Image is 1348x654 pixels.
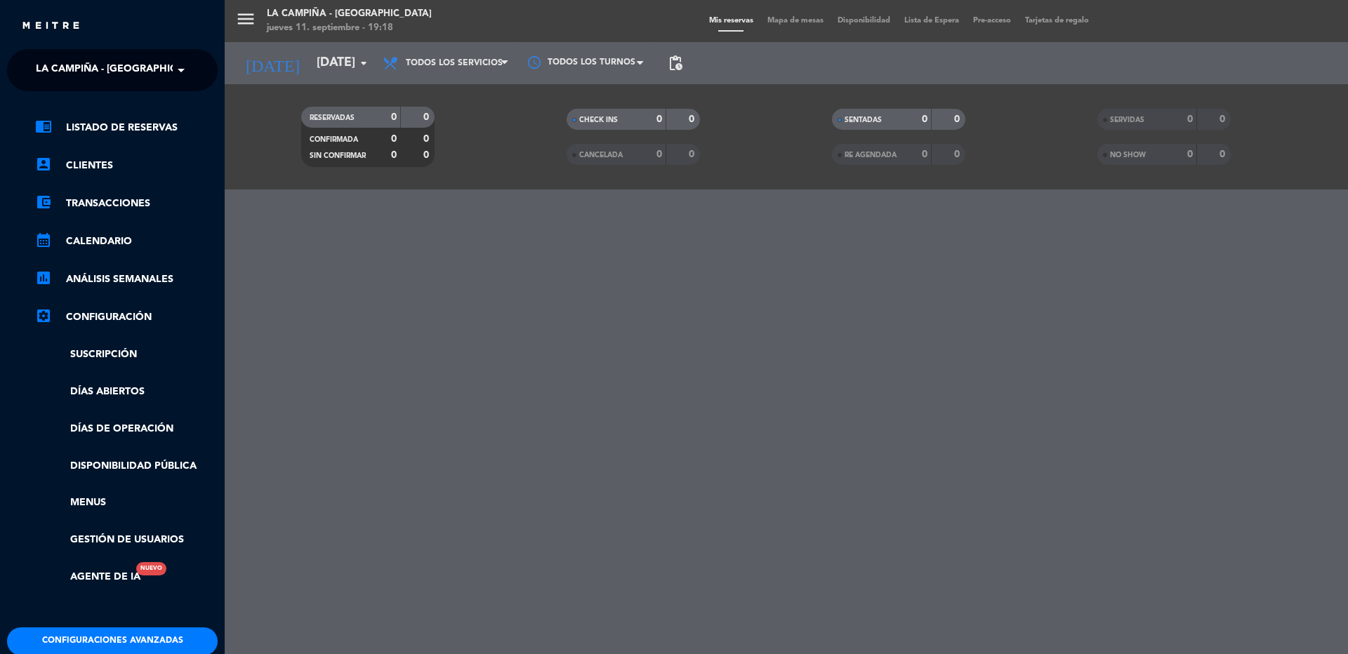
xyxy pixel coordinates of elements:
i: assessment [35,269,52,286]
a: Agente de IANuevo [35,569,140,585]
i: account_box [35,156,52,173]
a: Suscripción [35,347,218,363]
div: Nuevo [136,562,166,575]
a: Gestión de usuarios [35,532,218,548]
i: calendar_month [35,232,52,248]
i: account_balance_wallet [35,194,52,211]
a: Menus [35,495,218,511]
a: Días abiertos [35,384,218,400]
a: account_boxClientes [35,157,218,174]
a: account_balance_walletTransacciones [35,195,218,212]
span: La Campiña - [GEOGRAPHIC_DATA] [36,55,211,85]
a: Días de Operación [35,421,218,437]
a: assessmentANÁLISIS SEMANALES [35,271,218,288]
a: calendar_monthCalendario [35,233,218,250]
a: chrome_reader_modeListado de Reservas [35,119,218,136]
a: Disponibilidad pública [35,458,218,474]
i: chrome_reader_mode [35,118,52,135]
img: MEITRE [21,21,81,32]
a: Configuración [35,309,218,326]
i: settings_applications [35,307,52,324]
